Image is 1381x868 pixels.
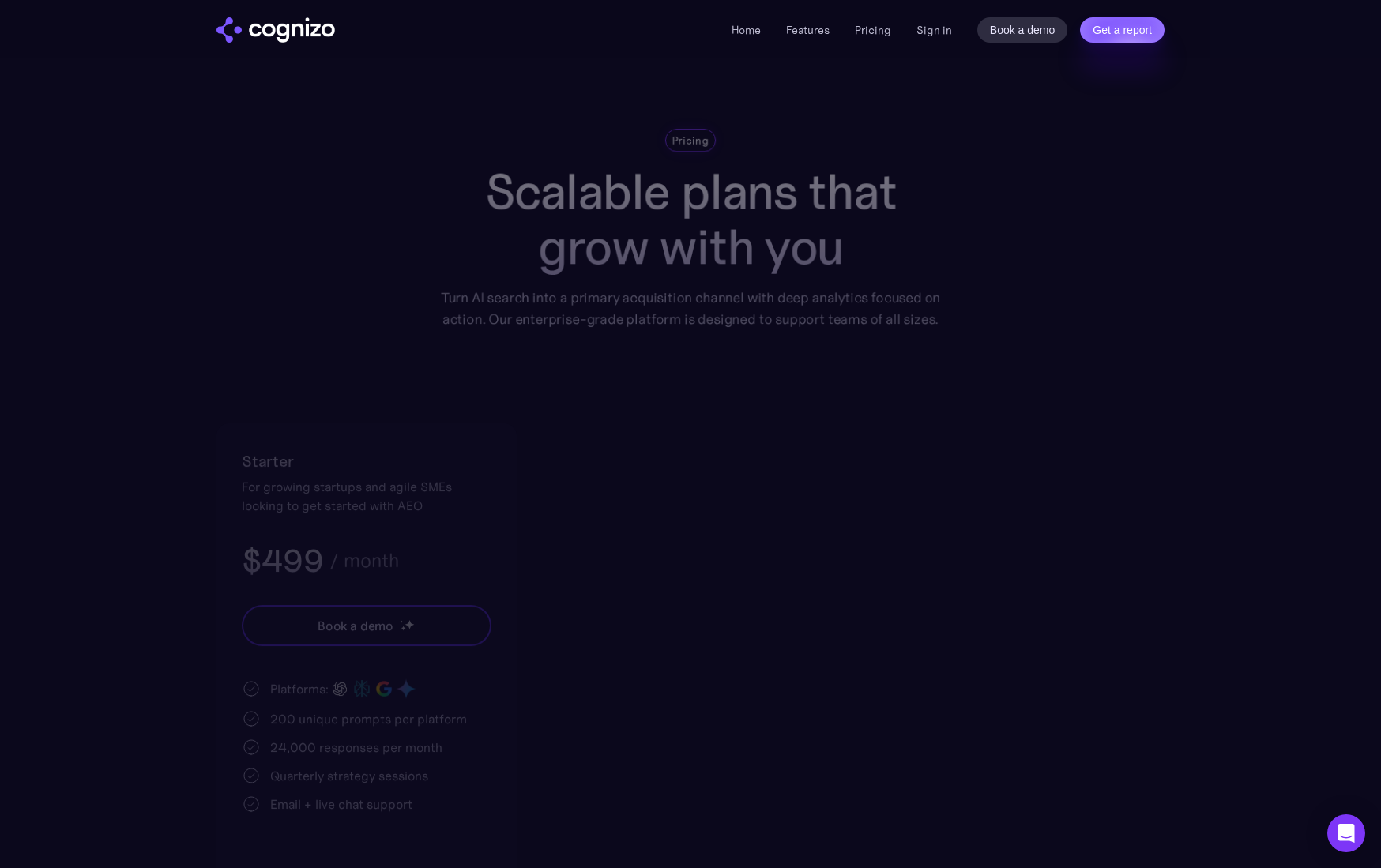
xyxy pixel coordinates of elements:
[786,23,830,37] a: Features
[270,679,329,698] div: Platforms:
[216,17,335,43] a: home
[672,133,709,148] div: Pricing
[270,709,467,728] div: 200 unique prompts per platform
[270,795,412,814] div: Email + live chat support
[429,164,951,275] h1: Scalable plans that grow with you
[1080,17,1165,43] a: Get a report
[916,21,952,39] a: Sign in
[242,449,491,474] h2: Starter
[1327,814,1365,852] div: Open Intercom Messenger
[318,616,393,635] div: Book a demo
[270,766,428,785] div: Quarterly strategy sessions
[270,738,442,757] div: 24,000 responses per month
[216,17,335,43] img: cognizo logo
[977,17,1068,43] a: Book a demo
[242,540,323,581] h3: $499
[242,605,491,646] a: Book a demostarstarstar
[401,620,403,622] img: star
[429,287,951,329] div: Turn AI search into a primary acquisition channel with deep analytics focused on action. Our ente...
[405,619,415,629] img: star
[401,626,406,631] img: star
[732,23,761,37] a: Home
[329,551,399,570] div: / month
[855,23,891,37] a: Pricing
[242,477,491,515] div: For growing startups and agile SMEs looking to get started with AEO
